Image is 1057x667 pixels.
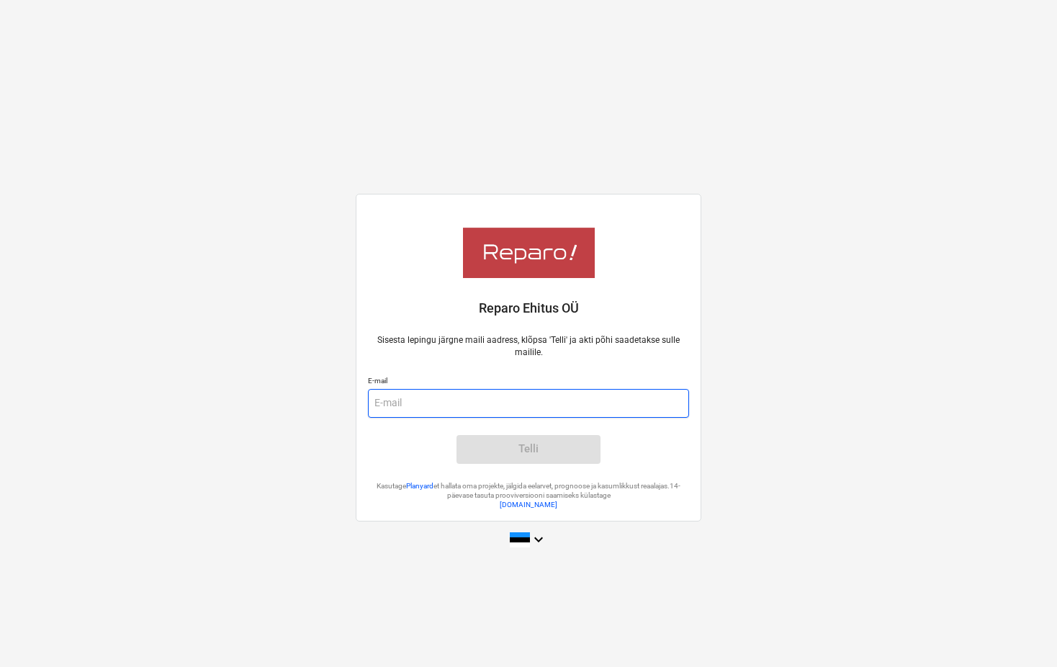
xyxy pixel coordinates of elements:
a: [DOMAIN_NAME] [500,501,557,509]
p: Sisesta lepingu järgne maili aadress, klõpsa 'Telli' ja akti põhi saadetakse sulle mailile. [368,334,689,359]
input: E-mail [368,389,689,418]
p: Reparo Ehitus OÜ [368,300,689,317]
p: E-mail [368,376,689,388]
p: Kasutage et hallata oma projekte, jälgida eelarvet, prognoose ja kasumlikkust reaalajas. 14-päeva... [368,481,689,501]
i: keyboard_arrow_down [530,531,547,548]
a: Planyard [406,482,433,490]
